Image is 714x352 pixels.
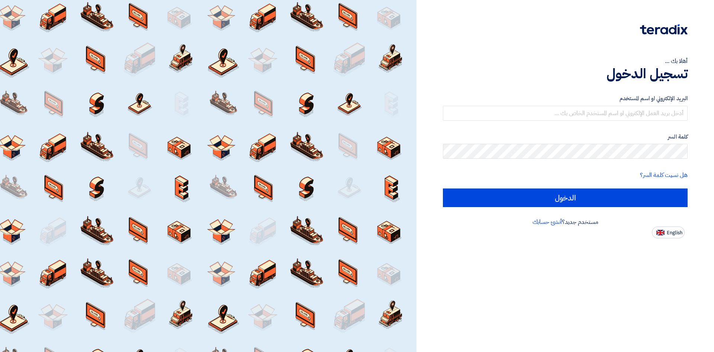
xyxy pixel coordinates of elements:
div: أهلا بك ... [443,57,688,66]
input: الدخول [443,188,688,207]
input: أدخل بريد العمل الإلكتروني او اسم المستخدم الخاص بك ... [443,106,688,121]
img: Teradix logo [640,24,688,35]
label: البريد الإلكتروني او اسم المستخدم [443,94,688,103]
label: كلمة السر [443,133,688,141]
img: en-US.png [656,230,665,235]
div: مستخدم جديد؟ [443,218,688,226]
button: English [652,226,685,238]
a: أنشئ حسابك [533,218,562,226]
h1: تسجيل الدخول [443,66,688,82]
span: English [667,230,682,235]
a: هل نسيت كلمة السر؟ [640,171,688,180]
